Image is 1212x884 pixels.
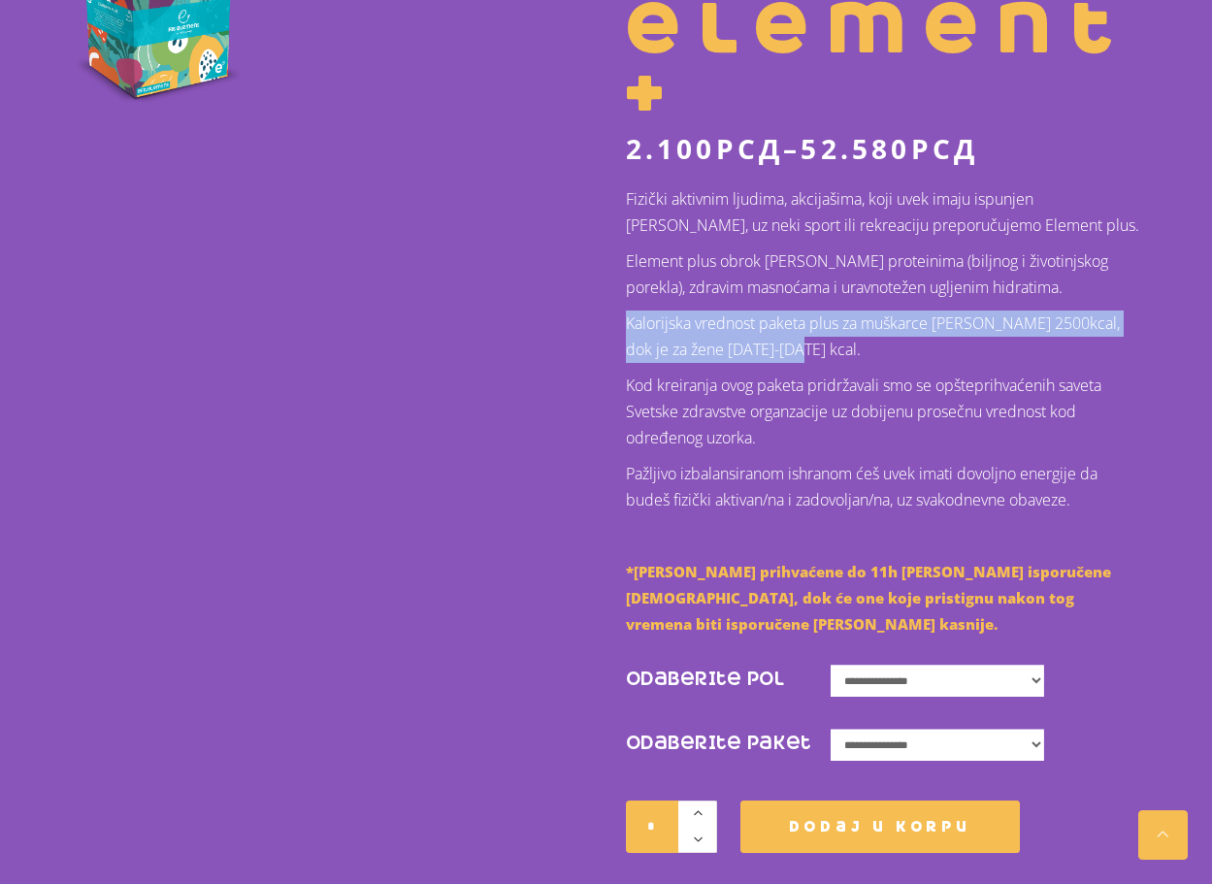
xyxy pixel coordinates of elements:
p: Kod kreiranja ovog paketa pridržavali smo se opšteprihvaćenih saveta Svetske zdravstve organzacij... [626,373,1140,451]
bdi: 2.100 [626,130,784,167]
label: Odaberite Paket [626,706,831,770]
button: Dodaj u korpu [740,801,1021,853]
span: Dodaj u korpu [789,813,972,840]
span: рсд [911,130,979,167]
span: рсд [716,130,784,167]
span: *[PERSON_NAME] prihvaćene do 11h [PERSON_NAME] isporučene [DEMOGRAPHIC_DATA], dok će one koje pri... [626,562,1111,634]
bdi: 52.580 [801,130,978,167]
p: Fizički aktivnim ljudima, akcijašima, koji uvek imaju ispunjen [PERSON_NAME], uz neki sport ili r... [626,186,1140,239]
p: – [626,133,1140,164]
p: Pažljivo izbalansiranom ishranom ćeš uvek imati dovoljno energije da budeš fizički aktivan/na i z... [626,461,1140,513]
p: Element plus obrok [PERSON_NAME] proteinima (biljnog i životinjskog porekla), zdravim masnoćama i... [626,248,1140,301]
label: Odaberite Pol [626,642,831,706]
p: Kalorijska vrednost paketa plus za muškarce [PERSON_NAME] 2500kcal, dok je za žene [DATE]-[DATE] ... [626,311,1140,363]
